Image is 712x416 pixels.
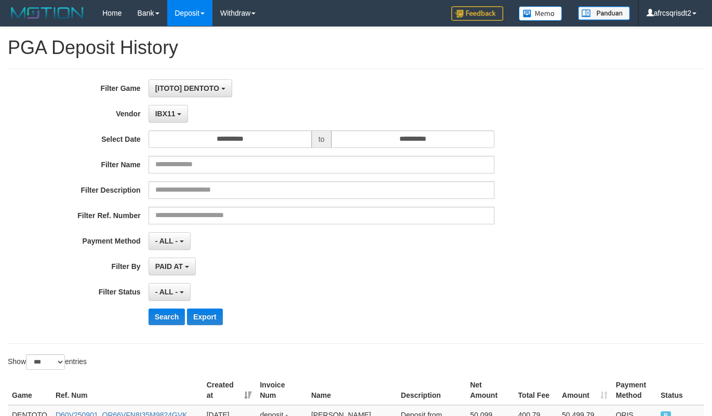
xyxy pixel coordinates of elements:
span: PAID AT [155,262,183,271]
img: MOTION_logo.png [8,5,87,21]
span: - ALL - [155,288,178,296]
th: Payment Method [612,375,656,405]
img: Feedback.jpg [451,6,503,21]
h1: PGA Deposit History [8,37,704,58]
label: Show entries [8,354,87,370]
span: - ALL - [155,237,178,245]
th: Ref. Num [51,375,203,405]
th: Net Amount [466,375,514,405]
th: Name [307,375,397,405]
th: Status [656,375,704,405]
button: [ITOTO] DENTOTO [149,79,232,97]
th: Amount: activate to sort column ascending [558,375,612,405]
th: Description [397,375,466,405]
th: Total Fee [514,375,558,405]
button: Export [187,308,222,325]
img: Button%20Memo.svg [519,6,562,21]
span: to [312,130,331,148]
button: PAID AT [149,258,196,275]
th: Invoice Num [256,375,307,405]
button: IBX11 [149,105,189,123]
button: - ALL - [149,232,191,250]
button: Search [149,308,185,325]
th: Created at: activate to sort column ascending [203,375,256,405]
select: Showentries [26,354,65,370]
button: - ALL - [149,283,191,301]
span: [ITOTO] DENTOTO [155,84,219,92]
span: IBX11 [155,110,176,118]
img: panduan.png [578,6,630,20]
